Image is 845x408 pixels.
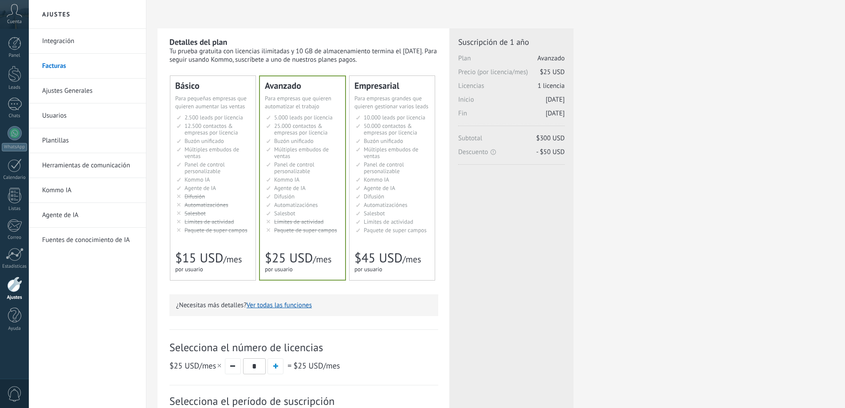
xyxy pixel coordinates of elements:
[354,250,402,266] span: $45 USD
[185,114,243,121] span: 2.500 leads por licencia
[354,265,382,273] span: por usuario
[274,193,295,200] span: Difusión
[354,95,428,110] span: Para empresas grandes que quieren gestionar varios leads
[540,68,565,76] span: $25 USD
[29,203,146,228] li: Agente de IA
[274,161,314,175] span: Panel de control personalizable
[2,295,28,301] div: Ajustes
[185,176,210,183] span: Kommo IA
[175,250,223,266] span: $15 USD
[274,226,337,234] span: Paquete de super campos
[29,54,146,79] li: Facturas
[2,85,28,91] div: Leads
[169,360,223,371] span: /mes
[354,81,430,90] div: Empresarial
[364,146,418,160] span: Múltiples embudos de ventas
[458,95,565,109] span: Inicio
[29,103,146,128] li: Usuarios
[536,148,565,156] span: - $50 USD
[274,122,327,136] span: 25.000 contactos & empresas por licencia
[265,95,331,110] span: Para empresas que quieren automatizar el trabajo
[7,19,22,25] span: Cuenta
[293,360,340,371] span: /mes
[2,53,28,59] div: Panel
[274,114,333,121] span: 5.000 leads por licencia
[538,54,565,63] span: Avanzado
[364,218,413,226] span: Límites de actividad
[546,95,565,104] span: [DATE]
[185,201,228,209] span: Automatizaciónes
[185,184,216,192] span: Agente de IA
[274,146,329,160] span: Múltiples embudos de ventas
[175,81,251,90] div: Básico
[247,301,312,309] button: Ver todas las funciones
[42,79,137,103] a: Ajustes Generales
[2,326,28,332] div: Ayuda
[169,394,438,408] span: Selecciona el período de suscripción
[185,146,239,160] span: Múltiples embudos de ventas
[458,68,565,82] span: Precio (por licencia/mes)
[364,210,385,217] span: Salesbot
[364,122,417,136] span: 50.000 contactos & empresas por licencia
[458,82,565,95] span: Licencias
[265,265,293,273] span: por usuario
[185,226,248,234] span: Paquete de super campos
[185,161,225,175] span: Panel de control personalizable
[185,122,238,136] span: 12.500 contactos & empresas por licencia
[274,137,314,145] span: Buzón unificado
[274,201,318,209] span: Automatizaciónes
[2,264,28,269] div: Estadísticas
[402,254,421,265] span: /mes
[169,47,438,64] div: Tu prueba gratuita con licencias ilimitadas y 10 GB de almacenamiento termina el [DATE]. Para seg...
[364,137,403,145] span: Buzón unificado
[223,254,242,265] span: /mes
[536,134,565,143] span: $300 USD
[274,184,306,192] span: Agente de IA
[265,81,340,90] div: Avanzado
[458,54,565,68] span: Plan
[364,114,425,121] span: 10.000 leads por licencia
[364,201,408,209] span: Automatizaciónes
[458,148,565,156] span: Descuento
[364,176,389,183] span: Kommo IA
[185,193,205,200] span: Difusión
[364,161,404,175] span: Panel de control personalizable
[42,54,137,79] a: Facturas
[176,301,432,309] p: ¿Necesitas más detalles?
[169,37,227,47] b: Detalles del plan
[42,153,137,178] a: Herramientas de comunicación
[29,228,146,252] li: Fuentes de conocimiento de IA
[42,178,137,203] a: Kommo IA
[185,137,224,145] span: Buzón unificado
[185,218,234,226] span: Límites de actividad
[169,360,199,371] span: $25 USD
[274,218,324,226] span: Límites de actividad
[313,254,331,265] span: /mes
[538,82,565,90] span: 1 licencia
[175,265,203,273] span: por usuario
[546,109,565,118] span: [DATE]
[42,228,137,253] a: Fuentes de conocimiento de IA
[42,203,137,228] a: Agente de IA
[169,341,438,354] span: Selecciona el número de licencias
[287,360,291,371] span: =
[2,175,28,181] div: Calendario
[42,128,137,153] a: Plantillas
[458,37,565,47] span: Suscripción de 1 año
[29,79,146,103] li: Ajustes Generales
[29,178,146,203] li: Kommo IA
[29,29,146,54] li: Integración
[42,103,137,128] a: Usuarios
[364,226,427,234] span: Paquete de super campos
[42,29,137,54] a: Integración
[293,360,323,371] span: $25 USD
[265,250,313,266] span: $25 USD
[2,143,27,151] div: WhatsApp
[2,206,28,212] div: Listas
[458,134,565,148] span: Subtotal
[458,109,565,123] span: Fin
[185,210,206,217] span: Salesbot
[364,184,395,192] span: Agente de IA
[364,193,384,200] span: Difusión
[29,153,146,178] li: Herramientas de comunicación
